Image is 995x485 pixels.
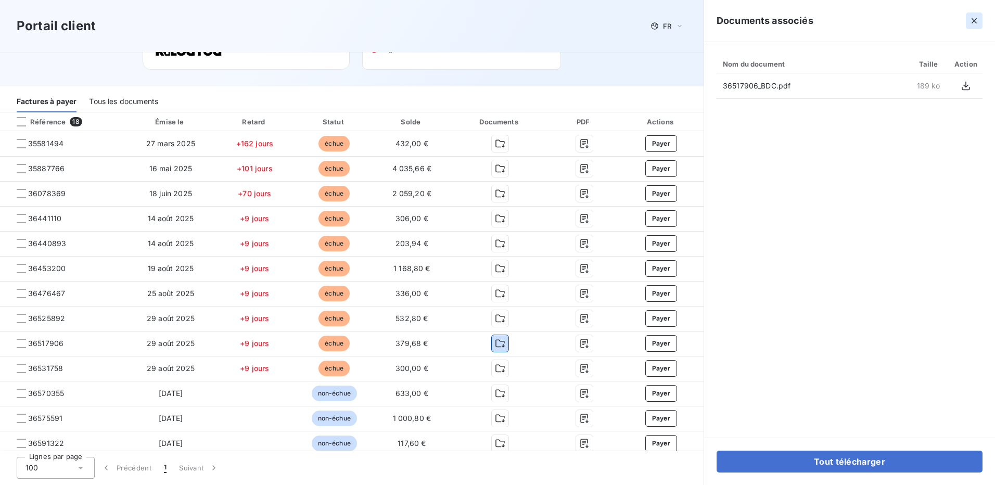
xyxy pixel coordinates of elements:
button: Payer [645,160,678,177]
span: 36570355 [28,388,64,399]
span: 36525892 [28,313,65,324]
span: 306,00 € [396,214,428,223]
div: Documents [452,117,547,127]
span: non-échue [312,386,357,401]
button: Payer [645,260,678,277]
span: 203,94 € [396,239,428,248]
span: 29 août 2025 [147,339,195,348]
span: 14 août 2025 [148,214,194,223]
div: Émise le [129,117,212,127]
span: 14 août 2025 [148,239,194,248]
h5: Documents associés [717,14,813,28]
span: +9 jours [240,339,269,348]
span: 336,00 € [396,289,428,298]
span: 19 août 2025 [148,264,194,273]
span: 29 août 2025 [147,364,195,373]
span: 35887766 [28,163,65,174]
span: [DATE] [159,414,183,423]
span: 29 août 2025 [147,314,195,323]
span: 27 mars 2025 [146,139,195,148]
button: Payer [645,410,678,427]
span: 36531758 [28,363,63,374]
span: 18 juin 2025 [149,189,192,198]
span: 36575591 [28,413,62,424]
span: 189 ko [917,81,940,90]
div: Factures à payer [17,91,76,112]
span: 300,00 € [396,364,428,373]
span: [DATE] [159,389,183,398]
button: Payer [645,335,678,352]
button: Payer [645,360,678,377]
button: Payer [645,185,678,202]
button: Payer [645,310,678,327]
button: 1 [158,457,173,479]
div: Solde [376,117,448,127]
span: échue [318,186,350,201]
button: Tout télécharger [717,451,983,473]
span: 16 mai 2025 [149,164,193,173]
span: 36453200 [28,263,66,274]
button: Payer [645,285,678,302]
span: 25 août 2025 [147,289,195,298]
span: échue [318,236,350,251]
button: Payer [645,210,678,227]
span: +9 jours [240,264,269,273]
span: 117,60 € [398,439,426,448]
div: Nom du document [723,60,901,68]
span: +101 jours [237,164,273,173]
span: 36440893 [28,238,66,249]
span: 18 [70,117,82,126]
span: +9 jours [240,364,269,373]
span: 100 [25,463,38,473]
span: [DATE] [159,439,183,448]
span: 4 035,66 € [392,164,432,173]
button: Suivant [173,457,225,479]
span: 36078369 [28,188,66,199]
span: non-échue [312,411,357,426]
span: échue [318,311,350,326]
span: 1 168,80 € [393,264,430,273]
span: 633,00 € [396,389,428,398]
div: Taille [914,60,943,68]
span: 1 000,80 € [393,414,431,423]
div: Retard [216,117,293,127]
span: 36517906 [28,338,63,349]
div: Actions [621,117,701,127]
button: Payer [645,235,678,252]
span: échue [318,261,350,276]
span: échue [318,286,350,301]
span: 36476467 [28,288,65,299]
div: Statut [297,117,372,127]
span: échue [318,211,350,226]
span: +9 jours [240,289,269,298]
span: 36517906_BDC.pdf [723,81,790,90]
div: PDF [552,117,616,127]
div: Tous les documents [89,91,158,112]
span: 432,00 € [396,139,428,148]
span: 36441110 [28,213,61,224]
span: +9 jours [240,214,269,223]
span: 1 [164,463,167,473]
span: 35581494 [28,138,63,149]
span: échue [318,336,350,351]
h3: Portail client [17,17,96,35]
span: +9 jours [240,314,269,323]
span: +162 jours [236,139,274,148]
button: Payer [645,385,678,402]
span: +70 jours [238,189,271,198]
span: 379,68 € [396,339,428,348]
span: 36591322 [28,438,64,449]
button: Précédent [95,457,158,479]
span: 532,80 € [396,314,428,323]
span: +9 jours [240,239,269,248]
span: non-échue [312,436,357,451]
span: échue [318,361,350,376]
button: Payer [645,435,678,452]
span: FR [663,22,671,30]
button: Payer [645,135,678,152]
div: Référence [8,117,66,126]
span: échue [318,136,350,151]
span: 2 059,20 € [392,189,432,198]
span: échue [318,161,350,176]
div: Action [955,60,976,68]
